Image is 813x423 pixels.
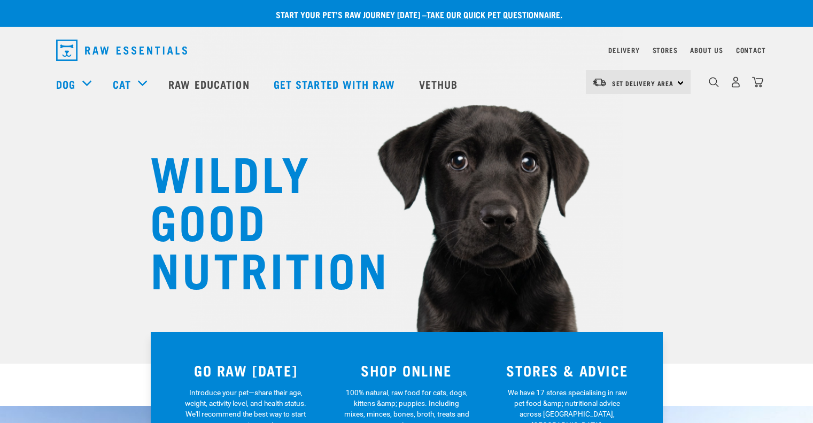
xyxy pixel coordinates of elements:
a: Cat [113,76,131,92]
h3: STORES & ADVICE [493,362,641,379]
a: Stores [653,48,678,52]
a: About Us [690,48,723,52]
a: Delivery [608,48,639,52]
h3: SHOP ONLINE [332,362,481,379]
h3: GO RAW [DATE] [172,362,320,379]
a: Contact [736,48,766,52]
img: Raw Essentials Logo [56,40,187,61]
a: Get started with Raw [263,63,408,105]
span: Set Delivery Area [612,81,674,85]
h1: WILDLY GOOD NUTRITION [150,147,364,291]
a: Dog [56,76,75,92]
a: Raw Education [158,63,262,105]
nav: dropdown navigation [48,35,766,65]
img: home-icon@2x.png [752,76,763,88]
a: take our quick pet questionnaire. [427,12,562,17]
img: user.png [730,76,741,88]
a: Vethub [408,63,471,105]
img: van-moving.png [592,78,607,87]
img: home-icon-1@2x.png [709,77,719,87]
